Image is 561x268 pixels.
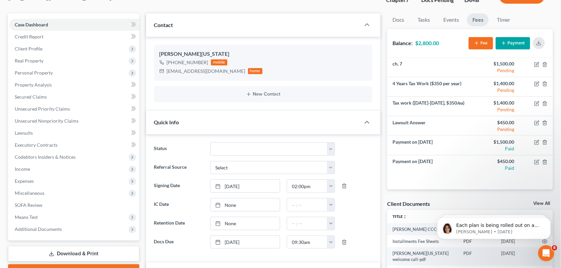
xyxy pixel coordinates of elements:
div: [PHONE_NUMBER] [167,59,208,66]
div: [PERSON_NAME][US_STATE] [159,50,367,58]
div: Paid [475,145,515,152]
a: Lawsuits [9,127,139,139]
div: Paid [475,165,515,171]
div: Client Documents [387,200,430,207]
button: Fee [469,37,493,49]
label: Docs Due [151,236,207,249]
span: Unsecured Priority Claims [15,106,70,112]
span: Means Test [15,214,38,220]
a: None [211,198,280,211]
a: SOFA Review [9,199,139,211]
div: Pending [475,67,515,74]
div: $1,500.00 [475,60,515,67]
a: Case Dashboard [9,19,139,31]
td: PDF [458,247,496,266]
span: Real Property [15,58,43,63]
iframe: Intercom live chat [538,245,554,261]
span: Income [15,166,30,172]
span: Client Profile [15,46,42,51]
a: Timer [491,13,516,26]
span: Lawsuits [15,130,33,136]
label: Signing Date [151,179,207,193]
span: Personal Property [15,70,53,76]
a: Unsecured Nonpriority Claims [9,115,139,127]
div: home [248,68,263,74]
td: Tax work ([DATE]-[DATE], $350/ea) [387,97,470,116]
span: Contact [154,22,173,28]
td: [PERSON_NAME][US_STATE] welcome call-pdf [387,247,458,266]
a: Executory Contracts [9,139,139,151]
span: 8 [552,245,557,251]
div: Pending [475,87,515,94]
span: Property Analysis [15,82,52,88]
div: $1,500.00 [475,139,515,145]
a: Titleunfold_more [392,214,407,219]
td: Payment on [DATE] [387,155,470,174]
label: Retention Date [151,217,207,230]
a: Credit Report [9,31,139,43]
a: Property Analysis [9,79,139,91]
label: IC Date [151,198,207,212]
a: Tasks [412,13,435,26]
div: mobile [211,59,228,65]
div: [EMAIL_ADDRESS][DOMAIN_NAME] [167,68,245,75]
span: Case Dashboard [15,22,48,27]
a: Docs [387,13,410,26]
td: ch. 7 [387,58,470,77]
i: unfold_more [403,215,407,219]
input: -- : -- [287,217,327,230]
td: [DATE] [496,247,537,266]
button: Payment [496,37,530,49]
input: -- : -- [287,180,327,192]
div: Pending [475,106,515,113]
td: Payment on [DATE] [387,136,470,155]
span: Secured Claims [15,94,47,100]
span: Quick Info [154,119,179,125]
td: Lawsuit Answer [387,116,470,135]
a: [DATE] [211,236,280,249]
div: $1,400.00 [475,100,515,106]
span: Expenses [15,178,34,184]
iframe: Intercom notifications message [427,203,561,250]
a: Events [438,13,464,26]
a: Secured Claims [9,91,139,103]
td: [PERSON_NAME] CCC-pdf [387,223,458,235]
a: Fees [467,13,489,26]
div: $450.00 [475,119,515,126]
label: Status [151,142,207,156]
span: SOFA Review [15,202,42,208]
strong: $2,800.00 [415,40,439,46]
div: $1,400.00 [475,80,515,87]
label: Referral Source [151,161,207,174]
div: $450.00 [475,158,515,165]
div: Pending [475,126,515,133]
a: Unsecured Priority Claims [9,103,139,115]
input: -- : -- [287,198,327,211]
span: Additional Documents [15,226,62,232]
td: 4 Years Tax Work ($350 per year) [387,77,470,97]
button: New Contact [159,92,367,97]
a: [DATE] [211,180,280,192]
td: Installments Fee Sheets [387,235,458,247]
span: Codebtors Insiders & Notices [15,154,76,160]
strong: Balance: [392,40,413,46]
span: Credit Report [15,34,43,39]
a: View All [534,201,550,206]
input: -- : -- [287,236,327,249]
a: Download & Print [8,246,139,262]
span: Executory Contracts [15,142,58,148]
span: Unsecured Nonpriority Claims [15,118,79,124]
span: Miscellaneous [15,190,44,196]
a: None [211,217,280,230]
